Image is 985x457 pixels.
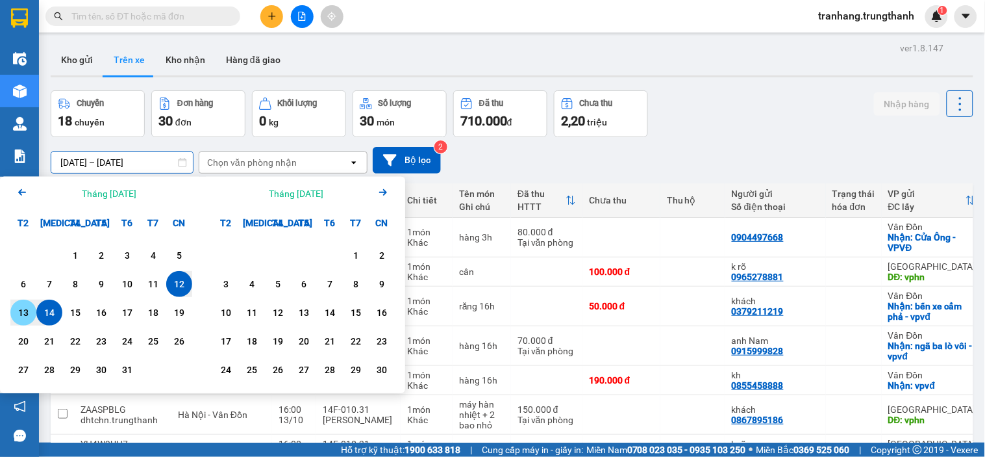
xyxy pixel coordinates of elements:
div: răng 16h [459,301,505,311]
div: 9 [373,276,391,292]
div: Choose Thứ Bảy, tháng 11 22 2025. It's available. [343,328,369,354]
div: 10 [217,305,235,320]
div: Choose Chủ Nhật, tháng 11 23 2025. It's available. [369,328,395,354]
div: dhtchn.trungthanh [81,415,165,425]
div: Choose Thứ Bảy, tháng 10 25 2025. It's available. [140,328,166,354]
div: 18 [243,333,261,349]
div: 29 [347,362,365,378]
img: warehouse-icon [13,52,27,66]
span: file-add [297,12,306,21]
div: 1 món [407,296,446,306]
div: 1 món [407,404,446,415]
div: máy hàn nhiệt + 2 bao nhỏ [459,399,505,430]
button: Hàng đã giao [216,44,291,75]
div: 150.000 đ [517,404,576,415]
div: [PERSON_NAME] [323,415,394,425]
div: 14 [40,305,58,320]
div: 21 [40,333,58,349]
div: hàng 16h [459,375,505,385]
div: Choose Thứ Sáu, tháng 10 24 2025. It's available. [114,328,140,354]
div: Choose Thứ Sáu, tháng 11 28 2025. It's available. [317,357,343,383]
div: DĐ: vphn [888,272,976,282]
div: Selected start date. Chủ Nhật, tháng 10 12 2025. It's available. [166,271,192,297]
div: Choose Thứ Năm, tháng 10 16 2025. It's available. [88,300,114,326]
div: DĐ: vphn [888,415,976,425]
div: 0867895186 [732,415,784,425]
div: khách [732,296,819,306]
div: 21 [321,333,339,349]
sup: 1 [938,6,947,15]
div: 16 [373,305,391,320]
div: Tháng [DATE] [82,187,136,200]
div: 14F-010.31 [323,404,394,415]
span: Hà Nội - Vân Đồn [178,410,247,420]
div: [GEOGRAPHIC_DATA] [888,404,976,415]
div: 0855458888 [732,380,784,391]
div: Choose Thứ Năm, tháng 10 23 2025. It's available. [88,328,114,354]
div: Choose Thứ Năm, tháng 11 6 2025. It's available. [291,271,317,297]
div: Choose Thứ Tư, tháng 11 5 2025. It's available. [265,271,291,297]
div: Choose Chủ Nhật, tháng 10 26 2025. It's available. [166,328,192,354]
div: Choose Thứ Tư, tháng 11 12 2025. It's available. [265,300,291,326]
div: Tháng [DATE] [269,187,323,200]
div: Choose Thứ Bảy, tháng 11 8 2025. It's available. [343,271,369,297]
span: search [54,12,63,21]
div: hàng 3h [459,232,505,242]
div: 29 [66,362,84,378]
div: Choose Thứ Sáu, tháng 10 17 2025. It's available. [114,300,140,326]
div: Đơn hàng [177,99,213,108]
button: Bộ lọc [373,147,441,174]
div: 20 [295,333,313,349]
div: Tại văn phòng [517,346,576,356]
div: Choose Thứ Ba, tháng 11 18 2025. It's available. [239,328,265,354]
div: Vân Đồn [888,330,976,341]
div: 22 [347,333,365,349]
div: Choose Thứ Tư, tháng 10 15 2025. It's available. [62,300,88,326]
div: 17 [118,305,136,320]
div: 0379211219 [732,306,784,317]
div: Choose Thứ Bảy, tháng 11 1 2025. It's available. [343,242,369,268]
div: Choose Thứ Tư, tháng 11 26 2025. It's available. [265,357,291,383]
div: 3 [118,248,136,263]
div: 25 [144,333,162,349]
div: 10 [118,276,136,292]
button: Kho gửi [51,44,103,75]
span: | [470,443,472,457]
div: VP gửi [888,189,966,199]
div: Choose Thứ Năm, tháng 11 27 2025. It's available. [291,357,317,383]
div: Ghi chú [459,202,505,212]
div: Vân Đồn [888,291,976,301]
div: 190.000 đ [589,375,654,385]
span: plus [268,12,277,21]
th: Toggle SortBy [511,183,582,218]
div: Choose Thứ Tư, tháng 10 8 2025. It's available. [62,271,88,297]
button: Đơn hàng30đơn [151,90,245,137]
div: Choose Chủ Nhật, tháng 10 5 2025. It's available. [166,242,192,268]
button: Đã thu710.000đ [453,90,547,137]
span: món [377,117,395,127]
div: Choose Thứ Sáu, tháng 11 14 2025. It's available. [317,300,343,326]
div: Choose Thứ Ba, tháng 11 25 2025. It's available. [239,357,265,383]
svg: Arrow Left [14,185,30,200]
span: copyright [913,445,922,454]
div: Khác [407,237,446,248]
div: 28 [321,362,339,378]
button: file-add [291,5,314,28]
div: Choose Thứ Năm, tháng 10 30 2025. It's available. [88,357,114,383]
button: Chưa thu2,20 triệu [554,90,648,137]
div: Chưa thu [589,195,654,205]
div: 17 [217,333,235,349]
div: 9 [92,276,110,292]
div: Choose Thứ Bảy, tháng 11 29 2025. It's available. [343,357,369,383]
div: [GEOGRAPHIC_DATA] [888,261,976,272]
div: T2 [213,210,239,236]
div: Tại văn phòng [517,415,576,425]
button: Chuyến18chuyến [51,90,145,137]
div: 26 [269,362,287,378]
div: 13 [295,305,313,320]
div: 12 [170,276,188,292]
div: Selected end date. Thứ Ba, tháng 10 14 2025. It's available. [36,300,62,326]
button: Khối lượng0kg [252,90,346,137]
div: 27 [295,362,313,378]
div: Khối lượng [278,99,318,108]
